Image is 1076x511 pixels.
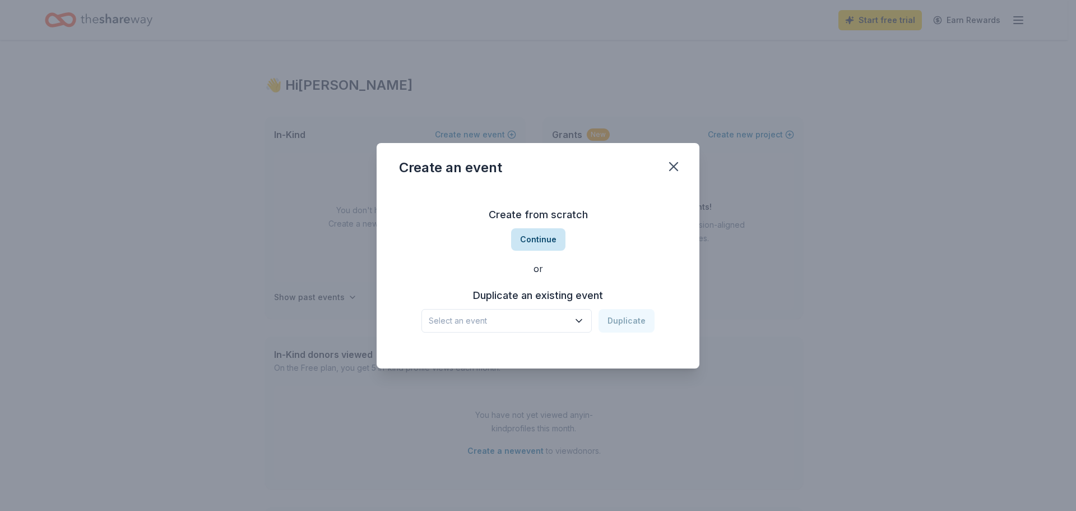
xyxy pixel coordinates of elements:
[429,314,569,328] span: Select an event
[421,287,655,305] h3: Duplicate an existing event
[399,262,677,275] div: or
[399,159,502,177] div: Create an event
[511,228,565,251] button: Continue
[399,206,677,224] h3: Create from scratch
[421,309,592,333] button: Select an event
